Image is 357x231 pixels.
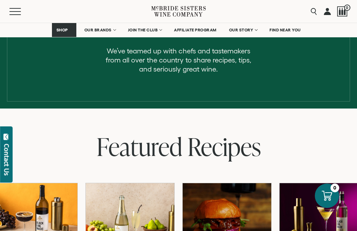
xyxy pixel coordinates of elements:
span: OUR STORY [229,28,253,32]
span: FIND NEAR YOU [269,28,301,32]
span: Recipes [188,129,261,163]
div: Contact Us [3,144,10,176]
span: OUR BRANDS [84,28,112,32]
a: OUR BRANDS [80,23,120,37]
span: JOIN THE CLUB [128,28,158,32]
a: OUR STORY [225,23,262,37]
a: FIND NEAR YOU [265,23,305,37]
a: JOIN THE CLUB [123,23,166,37]
span: 0 [344,5,350,11]
a: AFFILIATE PROGRAM [169,23,221,37]
button: Mobile Menu Trigger [9,8,35,15]
span: SHOP [56,28,68,32]
p: We’ve teamed up with chefs and tastemakers from all over the country to share recipes, tips, and ... [103,46,254,74]
a: SHOP [52,23,76,37]
div: 0 [331,184,339,192]
span: Featured [97,129,182,163]
span: AFFILIATE PROGRAM [174,28,217,32]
